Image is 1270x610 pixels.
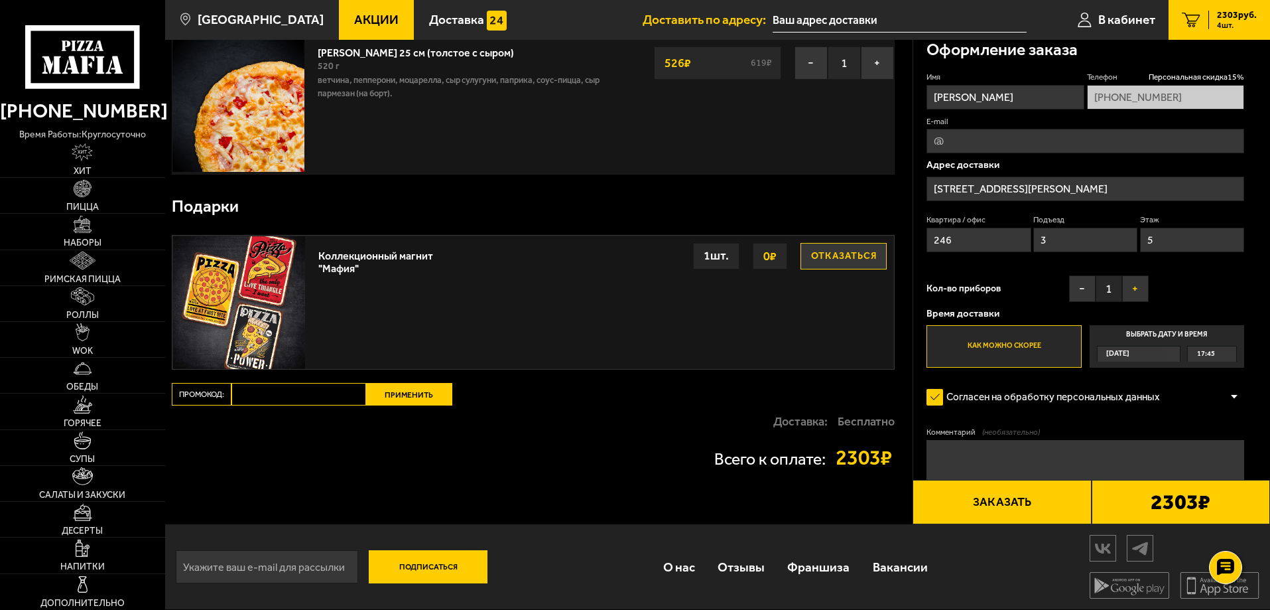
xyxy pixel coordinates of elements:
[1090,325,1244,368] label: Выбрать дату и время
[982,427,1040,438] span: (необязательно)
[838,416,895,427] strong: Бесплатно
[773,416,828,427] p: Доставка:
[1087,85,1244,110] input: +7 (
[198,13,324,26] span: [GEOGRAPHIC_DATA]
[66,311,99,320] span: Роллы
[172,236,894,368] a: Коллекционный магнит "Мафия"Отказаться0₽1шт.
[318,60,340,72] span: 520 г
[64,419,101,428] span: Горячее
[926,42,1078,58] h3: Оформление заказа
[1127,537,1153,560] img: tg
[1098,13,1155,26] span: В кабинет
[44,275,121,284] span: Римская пицца
[1087,72,1244,83] label: Телефон
[861,46,894,80] button: +
[1217,21,1257,29] span: 4 шт.
[643,13,773,26] span: Доставить по адресу:
[1033,214,1137,226] label: Подъезд
[40,599,125,608] span: Дополнительно
[760,244,780,269] strong: 0 ₽
[66,382,98,392] span: Обеды
[39,491,125,500] span: Салаты и закуски
[773,8,1027,33] input: Ваш адрес доставки
[1197,346,1215,362] span: 17:45
[176,550,358,583] input: Укажите ваш e-mail для рассылки
[354,13,399,26] span: Акции
[926,72,1084,83] label: Имя
[926,284,1001,293] span: Кол-во приборов
[1090,537,1115,560] img: vk
[74,167,92,176] span: Хит
[369,550,488,583] button: Подписаться
[1151,492,1210,513] b: 2303 ₽
[926,427,1244,438] label: Комментарий
[1096,275,1122,302] span: 1
[64,238,101,248] span: Наборы
[1122,275,1149,302] button: +
[318,74,612,100] p: ветчина, пепперони, моцарелла, сыр сулугуни, паприка, соус-пицца, сыр пармезан (на борт).
[776,546,861,589] a: Франшиза
[1069,275,1096,302] button: −
[318,243,442,275] div: Коллекционный магнит "Мафия"
[706,546,776,589] a: Отзывы
[66,202,99,212] span: Пицца
[714,451,826,468] p: Всего к оплате:
[926,325,1081,368] label: Как можно скорее
[926,214,1031,226] label: Квартира / офис
[366,383,452,406] button: Применить
[1217,11,1257,20] span: 2303 руб.
[318,42,527,59] a: [PERSON_NAME] 25 см (толстое с сыром)
[693,243,739,269] div: 1 шт.
[651,546,706,589] a: О нас
[487,11,507,31] img: 15daf4d41897b9f0e9f617042186c801.svg
[62,526,103,536] span: Десерты
[926,309,1244,319] p: Время доставки
[926,160,1244,170] p: Адрес доставки
[926,116,1244,127] label: E-mail
[1106,346,1129,362] span: [DATE]
[794,46,828,80] button: −
[800,243,887,269] button: Отказаться
[172,383,231,406] label: Промокод:
[172,198,239,215] h3: Подарки
[72,346,93,356] span: WOK
[926,384,1173,411] label: Согласен на обработку персональных данных
[926,129,1244,153] input: @
[60,562,105,572] span: Напитки
[926,85,1084,110] input: Имя
[861,546,939,589] a: Вакансии
[749,58,774,68] s: 619 ₽
[1140,214,1244,226] label: Этаж
[1149,72,1244,83] span: Персональная скидка 15 %
[773,8,1027,33] span: улица Бабушкина, 82к2, подъезд 3
[70,455,95,464] span: Супы
[429,13,484,26] span: Доставка
[836,447,895,469] strong: 2303 ₽
[828,46,861,80] span: 1
[913,480,1091,525] button: Заказать
[661,50,694,76] strong: 526 ₽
